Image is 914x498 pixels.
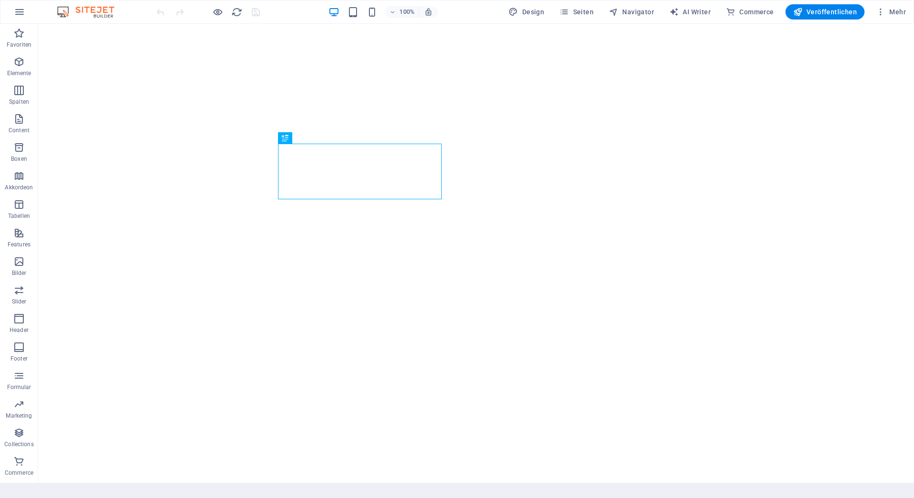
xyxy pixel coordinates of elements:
button: Mehr [872,4,910,20]
p: Marketing [6,412,32,420]
p: Favoriten [7,41,31,49]
p: Collections [4,440,33,448]
span: Design [508,7,544,17]
button: 100% [385,6,419,18]
i: Bei Größenänderung Zoomstufe automatisch an das gewählte Gerät anpassen. [424,8,433,16]
button: Seiten [556,4,597,20]
p: Formular [7,383,31,391]
button: Klicke hier, um den Vorschau-Modus zu verlassen [212,6,223,18]
p: Slider [12,298,27,305]
button: AI Writer [666,4,715,20]
p: Boxen [11,155,27,163]
button: Commerce [722,4,778,20]
p: Commerce [5,469,33,477]
p: Features [8,241,30,248]
i: Seite neu laden [231,7,242,18]
p: Footer [10,355,28,362]
button: Design [505,4,548,20]
p: Spalten [9,98,29,106]
button: Navigator [605,4,658,20]
p: Content [9,127,30,134]
span: Seiten [559,7,594,17]
span: Mehr [876,7,906,17]
p: Header [10,326,29,334]
p: Tabellen [8,212,30,220]
span: Veröffentlichen [793,7,857,17]
button: Veröffentlichen [785,4,864,20]
p: Bilder [12,269,27,277]
button: reload [231,6,242,18]
img: Editor Logo [55,6,126,18]
span: Navigator [609,7,654,17]
p: Akkordeon [5,184,33,191]
div: Design (Strg+Alt+Y) [505,4,548,20]
span: AI Writer [669,7,711,17]
h6: 100% [399,6,415,18]
p: Elemente [7,69,31,77]
span: Commerce [726,7,774,17]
